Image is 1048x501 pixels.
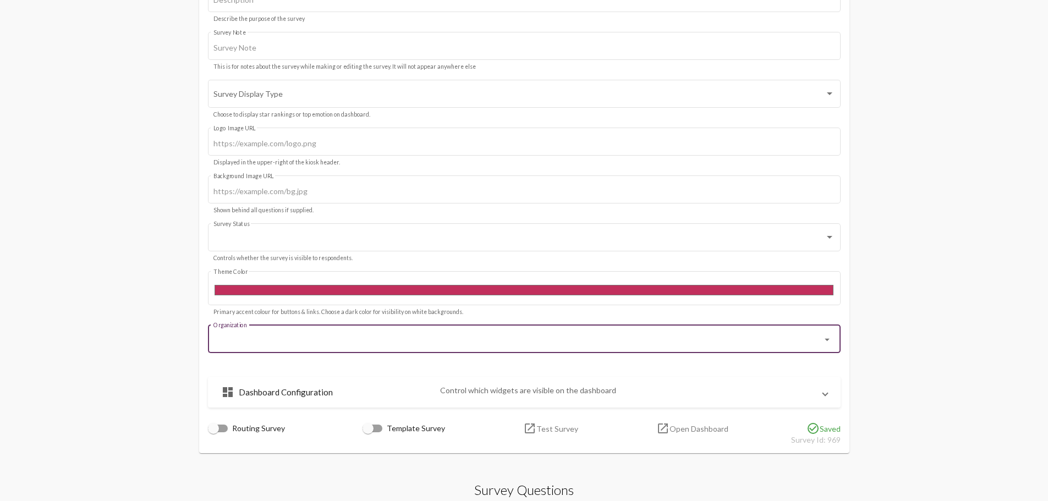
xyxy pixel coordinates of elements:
[213,255,353,262] mat-hint: Controls whether the survey is visible to respondents.
[213,187,835,196] input: https://example.com/bg.jpg
[523,422,536,435] mat-icon: launch
[213,159,340,166] mat-hint: Displayed in the upper-right of the kiosk header.
[213,43,835,52] input: Survey Note
[221,386,234,399] mat-icon: dashboard
[221,386,432,399] mat-panel-title: Dashboard Configuration
[806,422,820,435] mat-icon: check_circle_outline
[806,422,841,435] div: Saved
[821,333,835,346] mat-icon: arrow_drop_down
[208,377,841,408] mat-expansion-panel-header: Dashboard ConfigurationControl which widgets are visible on the dashboard
[213,309,463,316] mat-hint: Primary accent colour for buttons & links. Choose a dark color for visibility on white backgrounds.
[213,64,476,70] mat-hint: This is for notes about the survey while making or editing the survey. It will not appear anywher...
[213,207,314,214] mat-hint: Shown behind all questions if supplied.
[440,386,814,399] mat-panel-description: Control which widgets are visible on the dashboard
[232,422,285,435] span: Routing Survey
[213,112,370,118] mat-hint: Choose to display star rankings or top emotion on dashboard.
[213,139,835,148] input: https://example.com/logo.png
[213,16,305,23] mat-hint: Describe the purpose of the survey
[656,422,670,435] mat-icon: launch
[474,482,574,498] h2: Survey Questions
[387,422,445,435] span: Template Survey
[656,422,728,435] a: Open Dashboard
[523,422,578,435] a: Test Survey
[208,435,841,444] div: Survey Id: 969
